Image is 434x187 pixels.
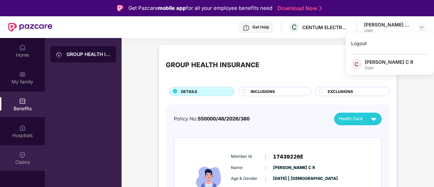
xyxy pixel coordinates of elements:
[231,153,265,160] span: Member Id
[19,71,26,78] img: svg+xml;base64,PHN2ZyB3aWR0aD0iMjAiIGhlaWdodD0iMjAiIHZpZXdCb3g9IjAgMCAyMCAyMCIgZmlsbD0ibm9uZSIgeG...
[265,164,266,171] span: :
[198,116,250,121] span: 550000/48/2026/380
[19,44,26,51] img: svg+xml;base64,PHN2ZyBpZD0iSG9tZSIgeG1sbnM9Imh0dHA6Ly93d3cudzMub3JnLzIwMDAvc3ZnIiB3aWR0aD0iMjAiIG...
[355,60,359,68] span: C
[8,23,52,32] img: New Pazcare Logo
[265,153,266,160] span: :
[67,51,111,58] div: GROUP HEALTH INSURANCE
[243,24,250,31] img: svg+xml;base64,PHN2ZyBpZD0iSGVscC0zMngzMiIgeG1sbnM9Imh0dHA6Ly93d3cudzMub3JnLzIwMDAvc3ZnIiB3aWR0aD...
[364,21,412,28] div: [PERSON_NAME] C R
[166,60,259,70] div: GROUP HEALTH INSURANCE
[128,4,272,12] div: Get Pazcare for all your employee benefits need
[346,37,434,50] div: Logout
[319,5,322,12] img: Stroke
[339,115,363,122] span: Health Card
[302,24,350,31] div: CENTUM ELECTRONICS LIMITED
[277,5,320,12] a: Download Now
[181,89,197,95] span: DETAILS
[56,51,62,58] img: svg+xml;base64,PHN2ZyB3aWR0aD0iMjAiIGhlaWdodD0iMjAiIHZpZXdCb3g9IjAgMCAyMCAyMCIgZmlsbD0ibm9uZSIgeG...
[273,175,307,182] span: [DATE] | [DEMOGRAPHIC_DATA]
[273,153,303,161] span: 17439226E
[117,5,124,12] img: Logo
[19,98,26,105] img: svg+xml;base64,PHN2ZyBpZD0iQmVuZWZpdHMiIHhtbG5zPSJodHRwOi8vd3d3LnczLm9yZy8yMDAwL3N2ZyIgd2lkdGg9Ij...
[265,175,266,182] span: :
[365,65,413,71] div: User
[328,89,353,95] span: EXCLUSIONS
[158,5,186,11] strong: mobile app
[231,165,265,171] span: Name
[273,165,307,171] span: [PERSON_NAME] C R
[364,28,412,33] div: User
[251,89,275,95] span: INCLUSIONS
[252,24,269,30] div: Get Help
[419,24,424,30] img: svg+xml;base64,PHN2ZyBpZD0iRHJvcGRvd24tMzJ4MzIiIHhtbG5zPSJodHRwOi8vd3d3LnczLm9yZy8yMDAwL3N2ZyIgd2...
[174,115,250,123] div: Policy No:
[368,113,380,125] img: svg+xml;base64,PHN2ZyB4bWxucz0iaHR0cDovL3d3dy53My5vcmcvMjAwMC9zdmciIHZpZXdCb3g9IjAgMCAyNCAyNCIgd2...
[334,113,382,125] button: Health Card
[365,59,413,65] div: [PERSON_NAME] C R
[19,151,26,158] img: svg+xml;base64,PHN2ZyBpZD0iQ2xhaW0iIHhtbG5zPSJodHRwOi8vd3d3LnczLm9yZy8yMDAwL3N2ZyIgd2lkdGg9IjIwIi...
[231,175,265,182] span: Age & Gender
[19,125,26,131] img: svg+xml;base64,PHN2ZyBpZD0iSG9zcGl0YWxzIiB4bWxucz0iaHR0cDovL3d3dy53My5vcmcvMjAwMC9zdmciIHdpZHRoPS...
[292,23,297,31] span: C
